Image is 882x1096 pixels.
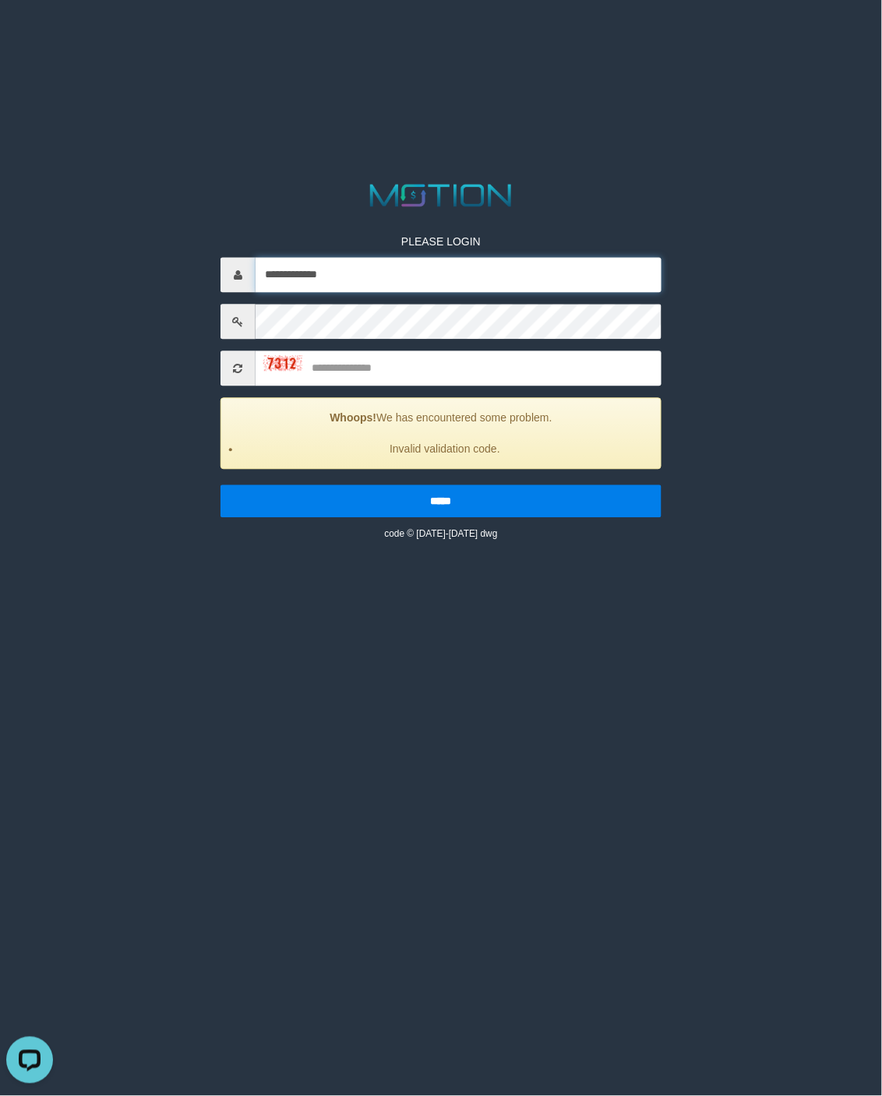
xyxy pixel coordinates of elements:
[263,356,302,372] img: captcha
[220,398,661,470] div: We has encountered some problem.
[330,412,376,425] strong: Whoops!
[241,442,649,457] li: Invalid validation code.
[364,181,518,211] img: MOTION_logo.png
[220,234,661,250] p: PLEASE LOGIN
[6,6,53,53] button: Open LiveChat chat widget
[384,529,497,540] small: code © [DATE]-[DATE] dwg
